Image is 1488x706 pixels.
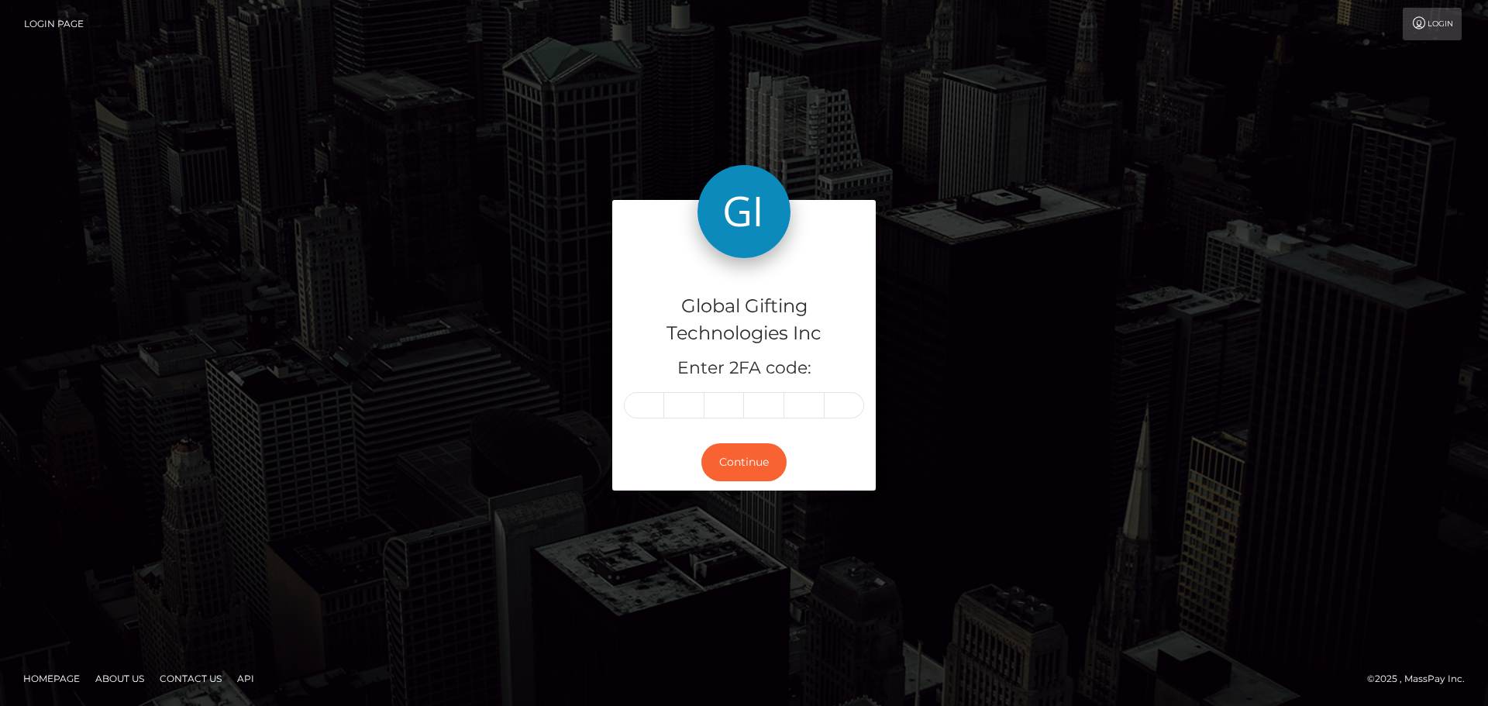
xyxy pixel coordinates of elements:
[17,666,86,691] a: Homepage
[153,666,228,691] a: Contact Us
[89,666,150,691] a: About Us
[231,666,260,691] a: API
[624,293,864,347] h4: Global Gifting Technologies Inc
[697,165,790,258] img: Global Gifting Technologies Inc
[1367,670,1476,687] div: © 2025 , MassPay Inc.
[24,8,84,40] a: Login Page
[624,356,864,381] h5: Enter 2FA code:
[701,443,787,481] button: Continue
[1403,8,1462,40] a: Login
